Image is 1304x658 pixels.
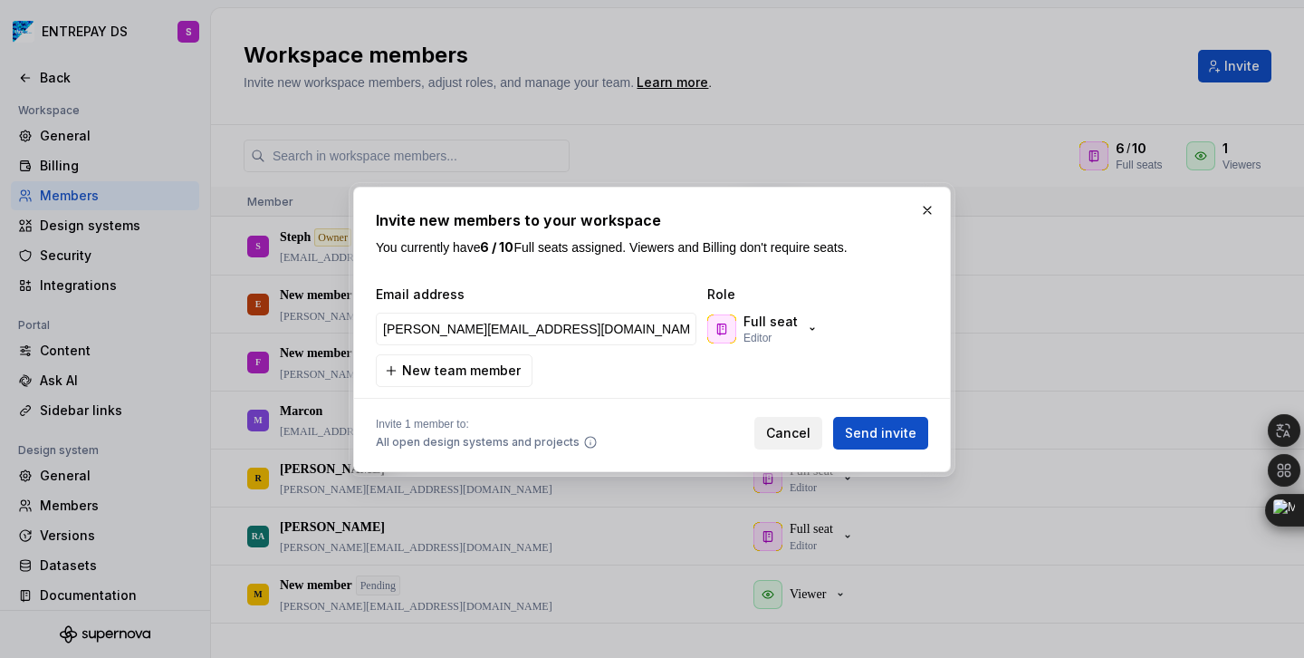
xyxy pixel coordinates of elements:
button: Full seatEditor [704,311,827,347]
span: Email address [376,285,700,304]
p: Editor [743,331,772,345]
button: Cancel [754,417,822,450]
span: All open design systems and projects [376,435,580,450]
b: 6 / 10 [480,239,513,255]
span: Invite 1 member to: [376,417,598,431]
span: Send invite [845,424,916,442]
button: Send invite [833,417,928,450]
button: New team member [376,354,532,387]
span: Cancel [766,424,810,442]
span: New team member [402,362,521,380]
p: You currently have Full seats assigned. Viewers and Billing don't require seats. [376,238,928,256]
p: Full seat [743,313,798,331]
span: Role [707,285,888,304]
h2: Invite new members to your workspace [376,209,928,231]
